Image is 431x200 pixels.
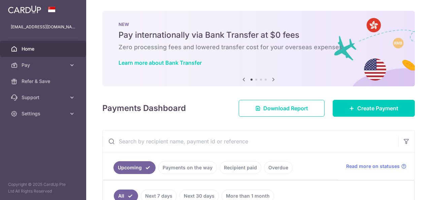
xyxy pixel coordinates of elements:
[264,161,293,174] a: Overdue
[22,46,66,52] span: Home
[119,22,399,27] p: NEW
[346,163,406,170] a: Read more on statuses
[22,62,66,68] span: Pay
[102,102,186,114] h4: Payments Dashboard
[346,163,400,170] span: Read more on statuses
[119,59,202,66] a: Learn more about Bank Transfer
[102,11,415,86] img: Bank transfer banner
[158,161,217,174] a: Payments on the way
[333,100,415,117] a: Create Payment
[119,43,399,51] h6: Zero processing fees and lowered transfer cost for your overseas expenses
[22,78,66,85] span: Refer & Save
[22,110,66,117] span: Settings
[239,100,325,117] a: Download Report
[263,104,308,112] span: Download Report
[119,30,399,40] h5: Pay internationally via Bank Transfer at $0 fees
[357,104,398,112] span: Create Payment
[220,161,261,174] a: Recipient paid
[113,161,156,174] a: Upcoming
[103,131,398,152] input: Search by recipient name, payment id or reference
[11,24,75,30] p: [EMAIL_ADDRESS][DOMAIN_NAME]
[8,5,41,13] img: CardUp
[388,180,424,197] iframe: Opens a widget where you can find more information
[22,94,66,101] span: Support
